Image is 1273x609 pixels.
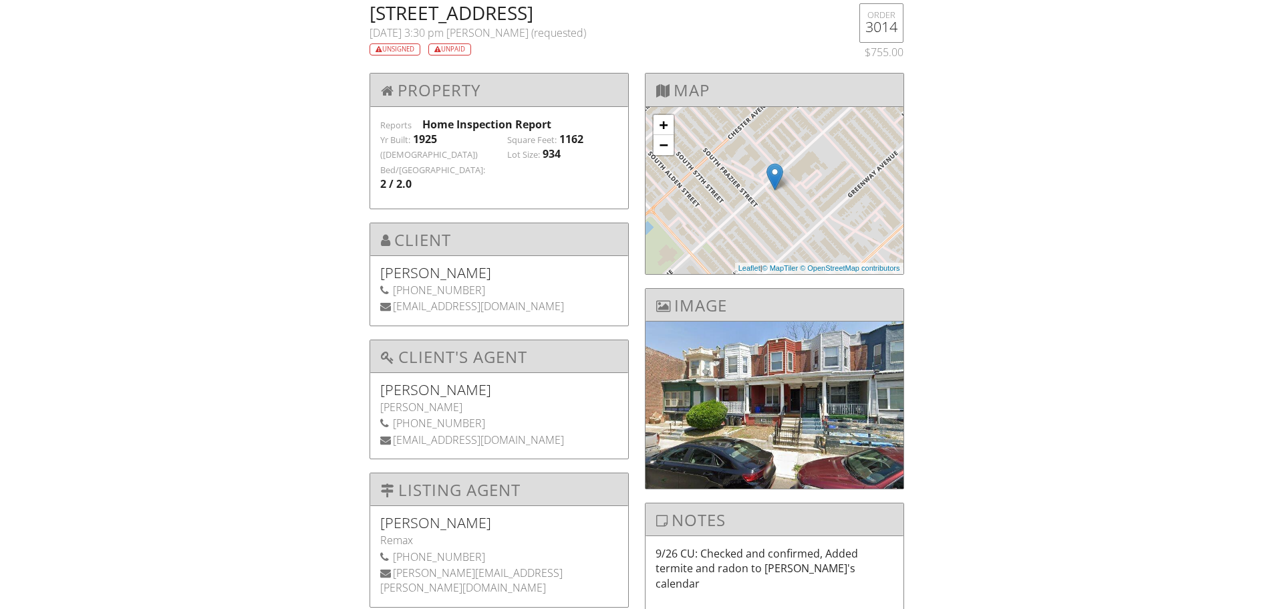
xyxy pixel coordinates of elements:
[422,117,618,132] div: Home Inspection Report
[380,566,618,596] div: [PERSON_NAME][EMAIL_ADDRESS][PERSON_NAME][DOMAIN_NAME]
[646,503,903,536] h3: Notes
[735,263,903,274] div: |
[370,74,628,106] h3: Property
[507,134,557,146] label: Square Feet:
[865,20,897,33] h5: 3014
[559,132,583,146] div: 1162
[646,289,903,322] h3: Image
[543,146,561,161] div: 934
[762,264,799,272] a: © MapTiler
[654,115,674,135] a: Zoom in
[380,283,618,297] div: [PHONE_NUMBER]
[507,149,540,161] label: Lot Size:
[380,119,412,131] label: Reports
[380,164,485,176] label: Bed/[GEOGRAPHIC_DATA]:
[380,433,618,447] div: [EMAIL_ADDRESS][DOMAIN_NAME]
[380,383,618,396] h5: [PERSON_NAME]
[370,340,628,373] h3: Client's Agent
[413,132,437,146] div: 1925
[380,266,618,279] h5: [PERSON_NAME]
[380,533,618,547] div: Remax
[654,135,674,155] a: Zoom out
[370,25,444,40] span: [DATE] 3:30 pm
[380,516,618,529] h5: [PERSON_NAME]
[738,264,760,272] a: Leaflet
[380,550,618,564] div: [PHONE_NUMBER]
[380,416,618,431] div: [PHONE_NUMBER]
[370,223,628,256] h3: Client
[370,43,420,56] div: Unsigned
[865,9,897,20] div: ORDER
[646,74,903,106] h3: Map
[800,264,899,272] a: © OpenStreetMap contributors
[380,134,410,146] label: Yr Built:
[828,45,903,59] div: $755.00
[380,149,478,161] label: ([DEMOGRAPHIC_DATA])
[656,546,893,591] p: 9/26 CU: Checked and confirmed, Added termite and radon to [PERSON_NAME]'s calendar
[446,25,586,40] span: [PERSON_NAME] (requested)
[428,43,471,56] div: Unpaid
[380,400,618,414] div: [PERSON_NAME]
[370,3,813,22] h2: [STREET_ADDRESS]
[380,176,412,191] div: 2 / 2.0
[370,473,628,506] h3: Listing Agent
[380,299,618,314] div: [EMAIL_ADDRESS][DOMAIN_NAME]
